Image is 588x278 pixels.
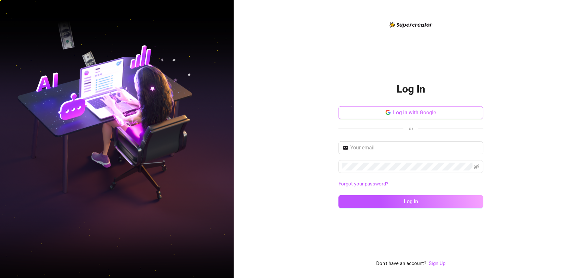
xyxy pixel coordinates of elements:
[404,198,418,205] span: Log in
[339,106,483,119] button: Log in with Google
[339,195,483,208] button: Log in
[350,144,479,152] input: Your email
[429,260,446,266] a: Sign Up
[474,164,479,169] span: eye-invisible
[390,22,433,28] img: logo-BBDzfeDw.svg
[339,180,483,188] a: Forgot your password?
[397,82,425,96] h2: Log In
[339,181,388,187] a: Forgot your password?
[377,260,427,268] span: Don't have an account?
[409,126,413,132] span: or
[429,260,446,268] a: Sign Up
[393,109,437,116] span: Log in with Google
